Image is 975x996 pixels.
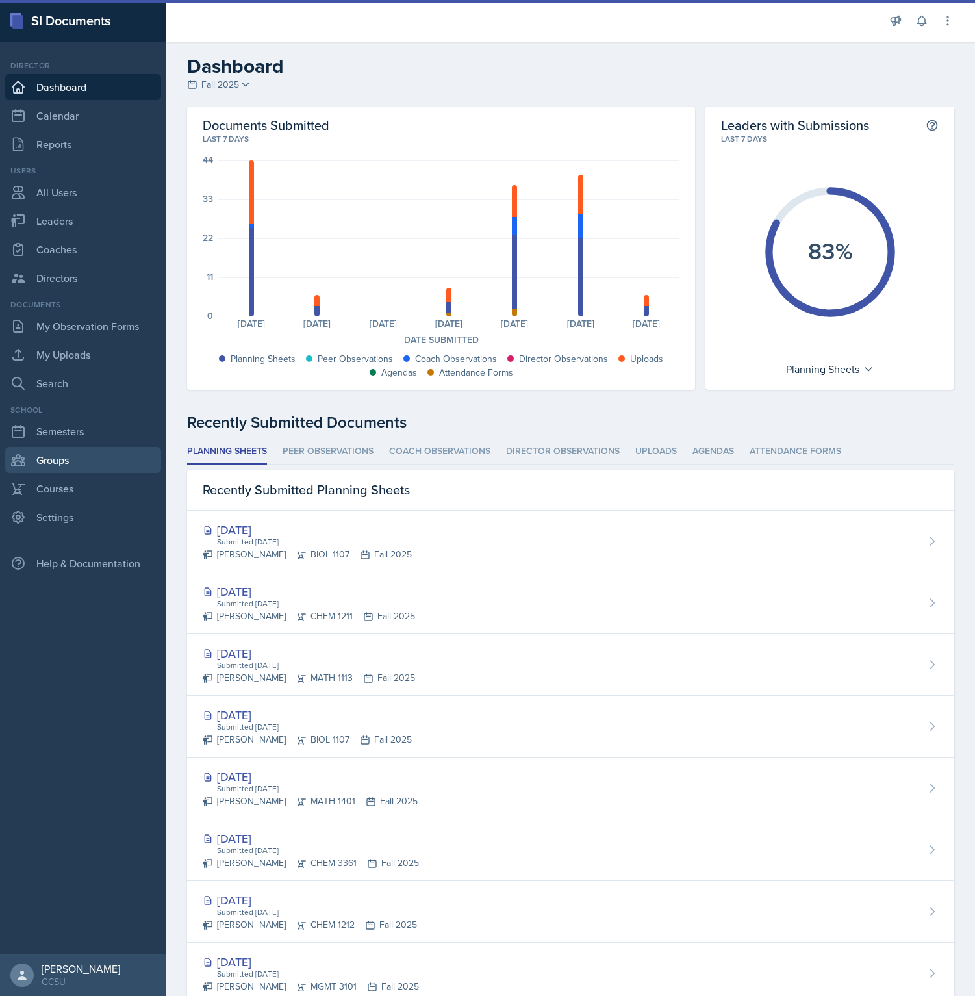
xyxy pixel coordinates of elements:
[5,342,161,368] a: My Uploads
[5,74,161,100] a: Dashboard
[5,447,161,473] a: Groups
[283,439,374,465] li: Peer Observations
[187,511,954,572] a: [DATE] Submitted [DATE] [PERSON_NAME]BIOL 1107Fall 2025
[5,179,161,205] a: All Users
[203,521,412,539] div: [DATE]
[203,117,679,133] h2: Documents Submitted
[635,439,677,465] li: Uploads
[203,609,415,623] div: [PERSON_NAME] CHEM 1211 Fall 2025
[5,370,161,396] a: Search
[187,881,954,943] a: [DATE] Submitted [DATE] [PERSON_NAME]CHEM 1212Fall 2025
[203,733,412,747] div: [PERSON_NAME] BIOL 1107 Fall 2025
[692,439,734,465] li: Agendas
[5,404,161,416] div: School
[5,103,161,129] a: Calendar
[548,319,613,328] div: [DATE]
[216,783,418,795] div: Submitted [DATE]
[203,548,412,561] div: [PERSON_NAME] BIOL 1107 Fall 2025
[203,133,679,145] div: Last 7 days
[203,333,679,347] div: Date Submitted
[721,133,939,145] div: Last 7 days
[381,366,417,379] div: Agendas
[231,352,296,366] div: Planning Sheets
[5,550,161,576] div: Help & Documentation
[415,352,497,366] div: Coach Observations
[207,272,213,281] div: 11
[203,155,213,164] div: 44
[5,60,161,71] div: Director
[216,906,417,918] div: Submitted [DATE]
[5,236,161,262] a: Coaches
[5,208,161,234] a: Leaders
[201,78,239,92] span: Fall 2025
[203,795,418,808] div: [PERSON_NAME] MATH 1401 Fall 2025
[187,819,954,881] a: [DATE] Submitted [DATE] [PERSON_NAME]CHEM 3361Fall 2025
[216,598,415,609] div: Submitted [DATE]
[318,352,393,366] div: Peer Observations
[5,504,161,530] a: Settings
[203,706,412,724] div: [DATE]
[5,131,161,157] a: Reports
[203,891,417,909] div: [DATE]
[5,165,161,177] div: Users
[203,645,415,662] div: [DATE]
[5,265,161,291] a: Directors
[506,439,620,465] li: Director Observations
[42,975,120,988] div: GCSU
[721,117,869,133] h2: Leaders with Submissions
[519,352,608,366] div: Director Observations
[203,233,213,242] div: 22
[630,352,663,366] div: Uploads
[42,962,120,975] div: [PERSON_NAME]
[203,671,415,685] div: [PERSON_NAME] MATH 1113 Fall 2025
[187,696,954,758] a: [DATE] Submitted [DATE] [PERSON_NAME]BIOL 1107Fall 2025
[5,476,161,502] a: Courses
[216,968,419,980] div: Submitted [DATE]
[284,319,349,328] div: [DATE]
[216,721,412,733] div: Submitted [DATE]
[750,439,841,465] li: Attendance Forms
[216,536,412,548] div: Submitted [DATE]
[207,311,213,320] div: 0
[203,980,419,993] div: [PERSON_NAME] MGMT 3101 Fall 2025
[187,470,954,511] div: Recently Submitted Planning Sheets
[807,233,852,267] text: 83%
[203,583,415,600] div: [DATE]
[216,659,415,671] div: Submitted [DATE]
[187,55,954,78] h2: Dashboard
[218,319,284,328] div: [DATE]
[416,319,481,328] div: [DATE]
[5,418,161,444] a: Semesters
[482,319,548,328] div: [DATE]
[5,313,161,339] a: My Observation Forms
[614,319,679,328] div: [DATE]
[187,634,954,696] a: [DATE] Submitted [DATE] [PERSON_NAME]MATH 1113Fall 2025
[203,856,419,870] div: [PERSON_NAME] CHEM 3361 Fall 2025
[203,918,417,932] div: [PERSON_NAME] CHEM 1212 Fall 2025
[779,359,880,379] div: Planning Sheets
[187,758,954,819] a: [DATE] Submitted [DATE] [PERSON_NAME]MATH 1401Fall 2025
[439,366,513,379] div: Attendance Forms
[203,830,419,847] div: [DATE]
[187,411,954,434] div: Recently Submitted Documents
[203,953,419,971] div: [DATE]
[203,768,418,785] div: [DATE]
[216,845,419,856] div: Submitted [DATE]
[187,439,267,465] li: Planning Sheets
[5,299,161,311] div: Documents
[350,319,416,328] div: [DATE]
[203,194,213,203] div: 33
[187,572,954,634] a: [DATE] Submitted [DATE] [PERSON_NAME]CHEM 1211Fall 2025
[389,439,490,465] li: Coach Observations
